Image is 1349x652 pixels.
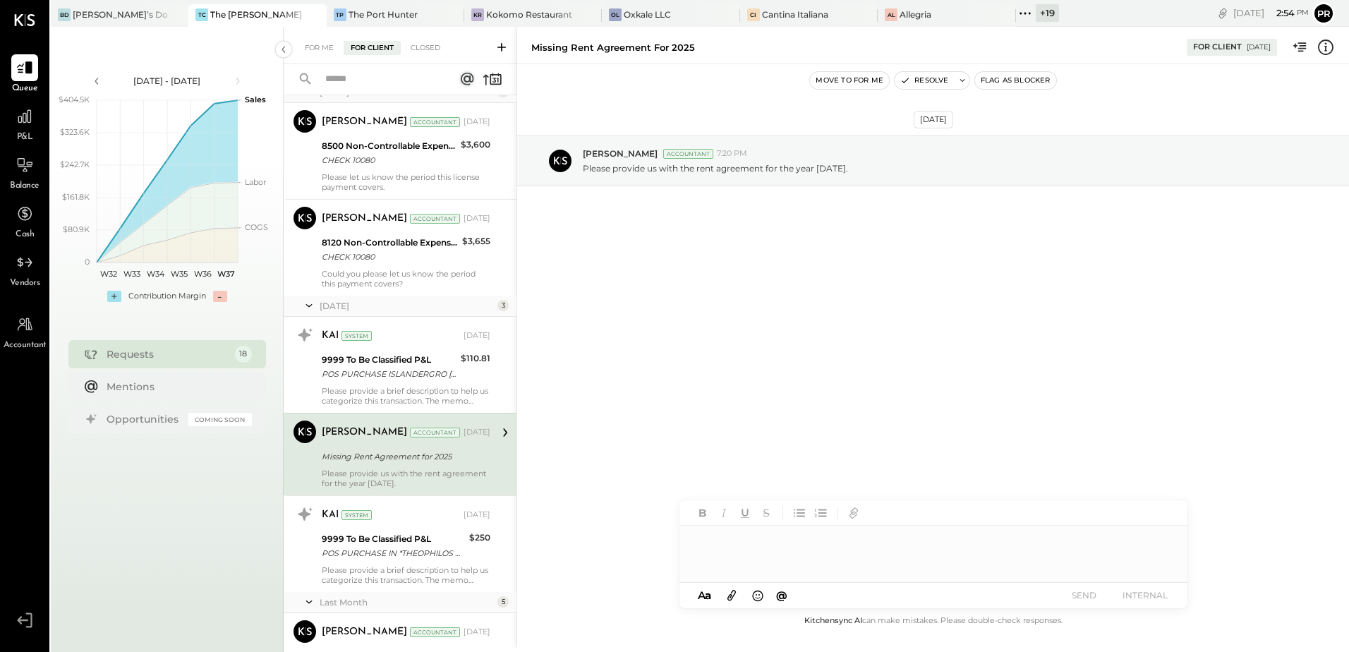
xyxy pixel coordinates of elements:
div: Oxkale LLC [624,8,671,20]
a: P&L [1,103,49,144]
div: Kokomo Restaurant [486,8,572,20]
div: - [213,291,227,302]
div: 8500 Non-Controllable Expenses:Licenses & Permits [322,139,456,153]
div: Last Month [320,596,494,608]
div: Please let us know the period this license payment covers. [322,172,490,192]
div: Accountant [663,149,713,159]
button: Add URL [845,504,863,522]
div: + 19 [1036,4,1059,22]
div: For Me [298,41,341,55]
div: The Port Hunter [349,8,418,20]
text: W37 [217,269,234,279]
text: W35 [170,269,187,279]
div: [DATE] [464,427,490,438]
button: INTERNAL [1117,586,1173,605]
span: Accountant [4,339,47,352]
div: Requests [107,347,228,361]
div: BD [58,8,71,21]
span: a [705,588,711,602]
div: [DATE] [464,213,490,224]
div: Mentions [107,380,245,394]
div: $250 [469,531,490,545]
div: copy link [1216,6,1230,20]
div: Please provide us with the rent agreement for the year [DATE]. [322,469,490,488]
div: Opportunities [107,412,181,426]
div: Al [885,8,897,21]
div: 5 [497,596,509,608]
div: System [341,331,372,341]
div: [DATE] [320,300,494,312]
div: TP [334,8,346,21]
a: Cash [1,200,49,241]
div: Closed [404,41,447,55]
span: Cash [16,229,34,241]
text: 0 [85,257,90,267]
button: Italic [715,504,733,522]
div: Missing Rent Agreement for 2025 [322,449,486,464]
div: For Client [1193,42,1242,53]
a: Balance [1,152,49,193]
div: POS PURCHASE ISLANDERGRO [GEOGRAPHIC_DATA][PERSON_NAME] [GEOGRAPHIC_DATA] [GEOGRAPHIC_DATA] 69423... [322,367,456,381]
div: CHECK 10080 [322,250,458,264]
div: [DATE] - [DATE] [107,75,227,87]
text: $404.5K [59,95,90,104]
text: Labor [245,177,266,187]
text: W32 [99,269,116,279]
div: [DATE] [464,330,490,342]
div: Coming Soon [188,413,252,426]
button: Underline [736,504,754,522]
button: Aa [694,588,716,603]
text: $323.6K [60,127,90,137]
a: Vendors [1,249,49,290]
div: OL [609,8,622,21]
div: KAI [322,329,339,343]
div: [PERSON_NAME] [322,625,407,639]
button: Strikethrough [757,504,775,522]
div: Accountant [410,117,460,127]
div: Contribution Margin [128,291,206,302]
span: Balance [10,180,40,193]
span: 7:20 PM [717,148,747,159]
button: Pr [1312,2,1335,25]
div: [PERSON_NAME]’s Donuts [73,8,167,20]
a: Accountant [1,311,49,352]
text: W36 [193,269,211,279]
div: [DATE] [464,627,490,638]
span: P&L [17,131,33,144]
div: KAI [322,508,339,522]
div: Please provide a brief description to help us categorize this transaction. The memo might be help... [322,386,490,406]
div: CHECK 10080 [322,153,456,167]
div: 8120 Non-Controllable Expenses:Occupancy:Utilities [322,236,458,250]
div: [PERSON_NAME] [322,425,407,440]
div: CI [747,8,760,21]
div: Allegria [900,8,931,20]
div: + [107,291,121,302]
button: @ [772,586,792,604]
span: Vendors [10,277,40,290]
span: Queue [12,83,38,95]
text: $80.9K [63,224,90,234]
button: Resolve [895,72,954,89]
div: [DATE] [1233,6,1309,20]
div: $3,655 [462,234,490,248]
div: 3 [497,300,509,311]
div: For Client [344,41,401,55]
text: W34 [146,269,164,279]
div: 9999 To Be Classified P&L [322,532,465,546]
a: Queue [1,54,49,95]
text: W33 [123,269,140,279]
div: [DATE] [464,509,490,521]
div: TC [195,8,208,21]
div: Could you please let us know the period this payment covers? [322,269,490,289]
div: $3,600 [461,138,490,152]
div: $110.81 [461,351,490,366]
div: [PERSON_NAME] [322,115,407,129]
span: @ [776,588,787,602]
div: [DATE] [464,116,490,128]
div: KR [471,8,484,21]
div: 18 [235,346,252,363]
p: Please provide us with the rent agreement for the year [DATE]. [583,162,848,174]
div: System [341,510,372,520]
button: Move to for me [810,72,889,89]
div: [DATE] [1247,42,1271,52]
